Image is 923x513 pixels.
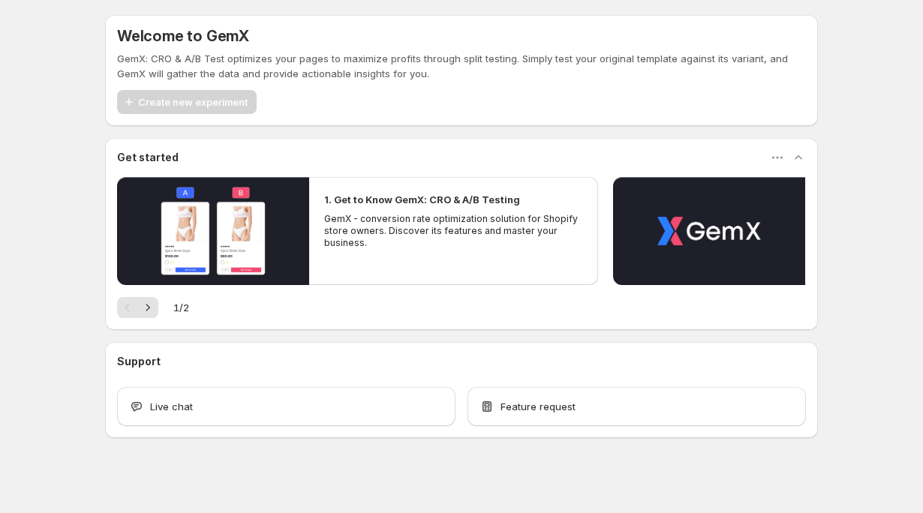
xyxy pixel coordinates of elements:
p: GemX: CRO & A/B Test optimizes your pages to maximize profits through split testing. Simply test ... [117,51,806,81]
span: Feature request [501,399,576,414]
nav: Pagination [117,297,158,318]
h2: 1. Get to Know GemX: CRO & A/B Testing [324,192,520,207]
h3: Support [117,354,161,369]
button: Play video [117,177,309,285]
h3: Get started [117,150,179,165]
span: 1 / 2 [173,300,189,315]
h5: Welcome to GemX [117,27,249,45]
button: Next [137,297,158,318]
button: Play video [613,177,805,285]
span: Live chat [150,399,193,414]
p: GemX - conversion rate optimization solution for Shopify store owners. Discover its features and ... [324,213,582,249]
